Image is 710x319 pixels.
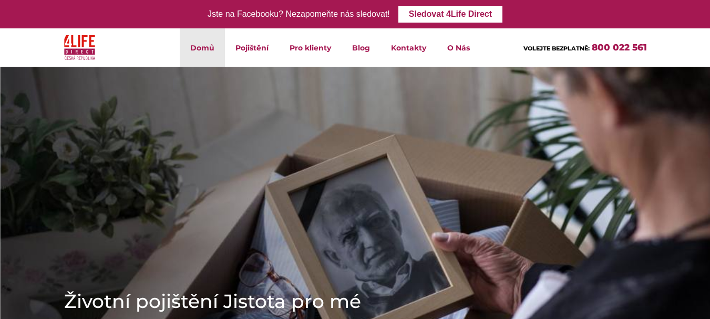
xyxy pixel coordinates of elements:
[342,28,380,67] a: Blog
[592,42,647,53] a: 800 022 561
[180,28,225,67] a: Domů
[398,6,502,23] a: Sledovat 4Life Direct
[64,33,96,63] img: 4Life Direct Česká republika logo
[380,28,437,67] a: Kontakty
[208,7,390,22] div: Jste na Facebooku? Nezapomeňte nás sledovat!
[523,45,590,52] span: VOLEJTE BEZPLATNĚ:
